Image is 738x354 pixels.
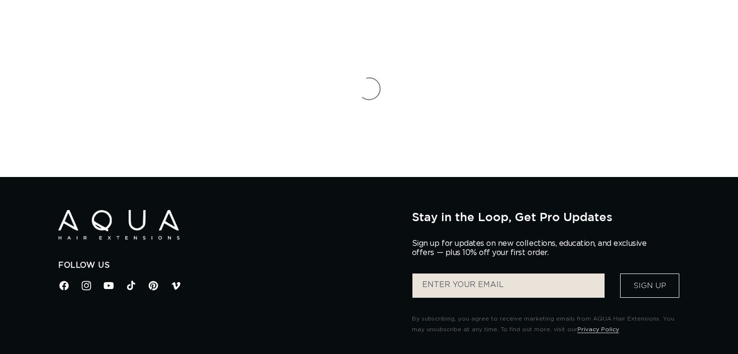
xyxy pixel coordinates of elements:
a: Privacy Policy [577,326,619,332]
input: ENTER YOUR EMAIL [412,274,605,298]
h2: Follow Us [58,260,397,271]
p: Sign up for updates on new collections, education, and exclusive offers — plus 10% off your first... [412,239,655,257]
p: By subscribing, you agree to receive marketing emails from AQUA Hair Extensions. You may unsubscr... [412,314,680,335]
img: Aqua Hair Extensions [58,210,180,240]
button: Sign Up [620,274,679,298]
h2: Stay in the Loop, Get Pro Updates [412,210,680,224]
